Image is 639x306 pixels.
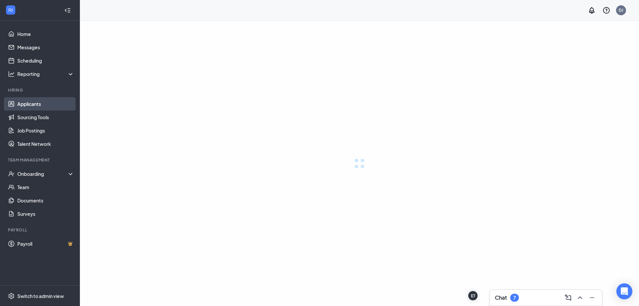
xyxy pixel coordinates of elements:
[17,237,74,250] a: PayrollCrown
[619,7,623,13] div: DJ
[17,27,74,41] a: Home
[8,157,73,163] div: Team Management
[8,170,15,177] svg: UserCheck
[64,7,71,14] svg: Collapse
[564,294,572,302] svg: ComposeMessage
[8,71,15,77] svg: Analysis
[17,97,74,111] a: Applicants
[562,292,573,303] button: ComposeMessage
[17,54,74,67] a: Scheduling
[17,111,74,124] a: Sourcing Tools
[17,124,74,137] a: Job Postings
[576,294,584,302] svg: ChevronUp
[602,6,610,14] svg: QuestionInfo
[8,293,15,299] svg: Settings
[17,293,64,299] div: Switch to admin view
[8,227,73,233] div: Payroll
[17,71,75,77] div: Reporting
[17,207,74,220] a: Surveys
[7,7,14,13] svg: WorkstreamLogo
[495,294,507,301] h3: Chat
[586,292,597,303] button: Minimize
[17,41,74,54] a: Messages
[8,87,73,93] div: Hiring
[17,137,74,151] a: Talent Network
[471,293,475,299] div: ET
[588,6,596,14] svg: Notifications
[513,295,516,301] div: 7
[616,283,632,299] div: Open Intercom Messenger
[17,170,75,177] div: Onboarding
[17,180,74,194] a: Team
[17,194,74,207] a: Documents
[588,294,596,302] svg: Minimize
[574,292,585,303] button: ChevronUp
